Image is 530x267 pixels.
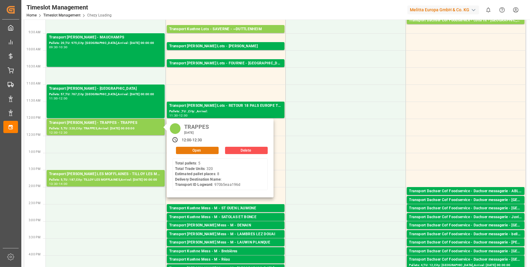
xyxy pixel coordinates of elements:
div: 10:30 [59,46,68,49]
span: 10:00 AM [27,48,41,51]
div: : 5 : 320 : 8 : : 970b5eaa196d [175,161,240,188]
span: 3:30 PM [29,236,41,239]
div: Pallets: ,TU: 67,City: [GEOGRAPHIC_DATA],Arrival: [DATE] 00:00:00 [169,237,282,243]
div: Pallets: ,TU: 114,City: LAUWIN PLANQUE,Arrival: [DATE] 00:00:00 [169,246,282,251]
div: 11:30 [169,114,178,117]
div: 09:30 [49,46,58,49]
span: 4:00 PM [29,253,41,256]
a: Home [27,13,37,17]
span: 2:30 PM [29,201,41,205]
span: 10:30 AM [27,65,41,68]
div: Melitta Europa GmbH & Co. KG [407,5,479,14]
div: - [58,46,59,49]
div: Transport Dachser Cof Foodservice - Dachser messagerie - [PERSON_NAME] [409,240,522,246]
div: Transport Dachser Cof Foodservice - Dachser messagerie - [GEOGRAPHIC_DATA] [409,248,522,254]
div: Transport [PERSON_NAME] Lots - FOURNIE - [GEOGRAPHIC_DATA] [169,60,282,67]
div: TRAPPES [182,122,211,131]
div: 12:00 [182,138,192,143]
span: 1:30 PM [29,167,41,171]
div: Pallets: ,TU: 184,City: [GEOGRAPHIC_DATA],Arrival: [DATE] 00:00:00 [169,229,282,234]
div: [DATE] [182,131,211,135]
div: - [58,182,59,185]
div: Transport Dachser Cof Foodservice - Dachser messagerie - [GEOGRAPHIC_DATA] [409,197,522,203]
div: Transport Dachser Cof Foodservice - Dachser messagerie - [GEOGRAPHIC_DATA] [409,205,522,211]
div: Pallets: ,TU: 12,City: ST OUEN L'AUMONE,Arrival: [DATE] 00:00:00 [169,211,282,217]
button: Delete [225,147,268,154]
div: Transport Dachser Cof Foodservice - corsi fit - [GEOGRAPHIC_DATA] [409,17,522,23]
div: Transport [PERSON_NAME] Lots - RETOUR 18 PALS EUROPE TPS ROLLIN - [169,103,282,109]
div: Pallets: ,TU: 32,City: [GEOGRAPHIC_DATA],Arrival: [DATE] 00:00:00 [409,246,522,251]
div: Pallets: 1,TU: 9,City: ABLIS,Arrival: [DATE] 00:00:00 [409,194,522,200]
b: Transport ID Logward [175,182,213,187]
div: Pallets: 1,TU: 12,City: bellevile sur meuse,Arrival: [DATE] 00:00:00 [409,237,522,243]
div: Transport [PERSON_NAME] Lots - [PERSON_NAME] [169,43,282,49]
span: 11:00 AM [27,82,41,85]
div: Pallets: 20,TU: 975,City: [GEOGRAPHIC_DATA],Arrival: [DATE] 00:00:00 [49,41,162,46]
div: 11:00 [49,97,58,100]
div: - [58,131,59,134]
div: Transport [PERSON_NAME] - TRAPPES - TRAPPES [49,120,162,126]
div: Transport Dachser Cof Foodservice - Dachser messagerie - [GEOGRAPHIC_DATA] [409,257,522,263]
div: Transport [PERSON_NAME] Mess - M - DENAIN [169,222,282,229]
button: Help Center [495,3,509,17]
div: Pallets: ,TU: 7,City: [GEOGRAPHIC_DATA],Arrival: [DATE] 00:00:00 [169,254,282,260]
div: Pallets: 1,TU: 41,City: [GEOGRAPHIC_DATA],Arrival: [DATE] 00:00:00 [409,220,522,226]
div: Transport [PERSON_NAME] Mess - M - LAUWIN PLANQUE [169,240,282,246]
div: Pallets: 1,TU: ,City: [GEOGRAPHIC_DATA],Arrival: [DATE] 00:00:00 [409,229,522,234]
div: Transport Kuehne Mess - M - Réau [169,257,282,263]
div: Transport Dachser Cof Foodservice - Dachser messagerie - [GEOGRAPHIC_DATA] [409,222,522,229]
span: 12:00 PM [27,116,41,119]
div: Transport [PERSON_NAME] - MAUCHAMPS [49,34,162,41]
div: Transport Dachser Cof Foodservice - Dachser messagerie - ABLIS [409,188,522,194]
a: Timeslot Management [43,13,81,17]
div: Pallets: ,TU: 11,City: [GEOGRAPHIC_DATA],Arrival: [DATE] 00:00:00 [409,254,522,260]
span: 11:30 AM [27,99,41,102]
div: Pallets: 5,TU: 187,City: TILLOY LES MOFFLAINES,Arrival: [DATE] 00:00:00 [49,177,162,182]
div: Pallets: ,TU: 176,City: [GEOGRAPHIC_DATA],Arrival: [DATE] 00:00:00 [169,67,282,72]
div: Transport Kuehne Mess - M - SATOLAS ET BONCE [169,214,282,220]
div: Pallets: 1,TU: 16,City: [GEOGRAPHIC_DATA],Arrival: [DATE] 00:00:00 [409,211,522,217]
div: Transport [PERSON_NAME] - [GEOGRAPHIC_DATA] [49,86,162,92]
div: Transport Dachser Cof Foodservice - Dachser messagerie - bellevile sur [GEOGRAPHIC_DATA] [409,231,522,237]
div: Transport Kuehne Lots - SAVERNE - ~DUTTLENHEIM [169,26,282,32]
div: Pallets: 2,TU: 14,City: [GEOGRAPHIC_DATA],Arrival: [DATE] 00:00:00 [409,23,522,29]
span: 12:30 PM [27,133,41,136]
button: Open [176,147,219,154]
div: - [191,138,192,143]
div: 12:30 [59,131,68,134]
span: 3:00 PM [29,218,41,222]
div: Pallets: ,TU: ,City: ,Arrival: [169,109,282,114]
div: Transport [PERSON_NAME] LES MOFFLAINES - TILLOY LES MOFFLAINES [49,171,162,177]
div: Pallets: ,TU: 95,City: [GEOGRAPHIC_DATA],Arrival: [DATE] 00:00:00 [409,203,522,208]
div: Transport [PERSON_NAME] Mess - M - LAMBRES LEZ DOUAI [169,231,282,237]
div: - [58,97,59,100]
b: Total Trade Units [175,167,205,171]
div: Pallets: 5,TU: 296,City: CARQUEFOU,Arrival: [DATE] 00:00:00 [169,49,282,55]
div: Pallets: 57,TU: 767,City: [GEOGRAPHIC_DATA],Arrival: [DATE] 00:00:00 [49,92,162,97]
span: 1:00 PM [29,150,41,153]
div: Transport Kuehne Mess - M - Brebières [169,248,282,254]
b: Estimated pallet places [175,172,215,176]
span: 9:30 AM [29,31,41,34]
b: Total pallets [175,161,196,165]
b: Delivery Destination Name [175,177,221,182]
button: show 0 new notifications [482,3,495,17]
div: 12:30 [192,138,202,143]
div: 12:00 [49,131,58,134]
div: 12:00 [59,97,68,100]
div: 14:00 [59,182,68,185]
span: 2:00 PM [29,184,41,188]
div: - [178,114,179,117]
div: 12:00 [179,114,188,117]
div: Pallets: 1,TU: 70,City: ~[GEOGRAPHIC_DATA],Arrival: [DATE] 00:00:00 [169,32,282,38]
div: 13:30 [49,182,58,185]
div: Transport Kuehne Mess - M - ST OUEN L'AUMONE [169,205,282,211]
div: Pallets: ,TU: 4,City: [PERSON_NAME] ET BONCE,Arrival: [DATE] 00:00:00 [169,220,282,226]
div: Timeslot Management [27,3,112,12]
div: Transport Dachser Cof Foodservice - Dachser messagerie - Juvigny [409,214,522,220]
button: Melitta Europa GmbH & Co. KG [407,4,482,16]
div: Pallets: 5,TU: 320,City: TRAPPES,Arrival: [DATE] 00:00:00 [49,126,162,131]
